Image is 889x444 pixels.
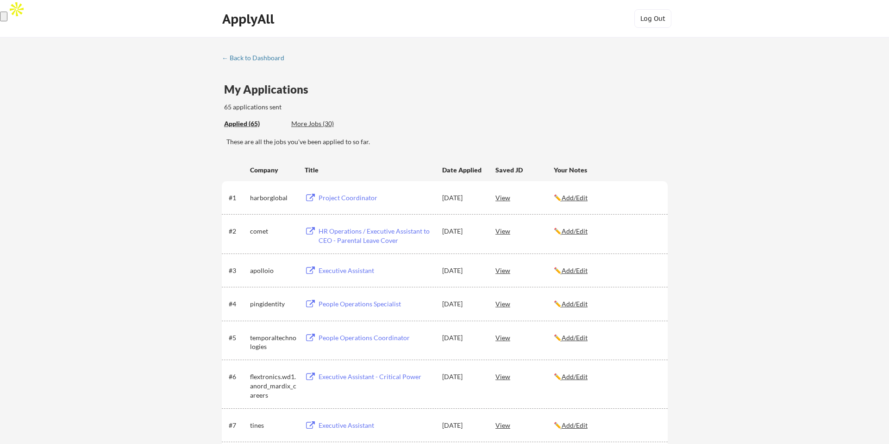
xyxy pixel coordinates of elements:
[222,11,277,27] div: ApplyAll
[250,193,296,203] div: harborglobal
[224,119,284,129] div: These are all the jobs you've been applied to so far.
[495,262,554,279] div: View
[495,329,554,346] div: View
[319,421,433,430] div: Executive Assistant
[224,102,403,112] div: 65 applications sent
[554,299,659,309] div: ✏️
[319,299,433,309] div: People Operations Specialist
[554,372,659,381] div: ✏️
[495,222,554,239] div: View
[442,299,483,309] div: [DATE]
[224,84,316,95] div: My Applications
[495,295,554,312] div: View
[291,119,359,129] div: These are job applications we think you'd be a good fit for, but couldn't apply you to automatica...
[229,266,247,275] div: #3
[319,333,433,343] div: People Operations Coordinator
[562,300,588,308] u: Add/Edit
[495,417,554,433] div: View
[319,193,433,203] div: Project Coordinator
[319,227,433,245] div: HR Operations / Executive Assistant to CEO - Parental Leave Cover
[442,266,483,275] div: [DATE]
[562,421,588,429] u: Add/Edit
[554,227,659,236] div: ✏️
[442,333,483,343] div: [DATE]
[229,333,247,343] div: #5
[229,372,247,381] div: #6
[222,55,291,61] div: ← Back to Dashboard
[554,421,659,430] div: ✏️
[291,119,359,128] div: More Jobs (30)
[250,227,296,236] div: comet
[250,421,296,430] div: tines
[250,266,296,275] div: apolloio
[250,165,296,175] div: Company
[250,333,296,351] div: temporaltechnologies
[226,137,668,146] div: These are all the jobs you've been applied to so far.
[229,193,247,203] div: #1
[495,368,554,385] div: View
[495,189,554,206] div: View
[229,227,247,236] div: #2
[554,333,659,343] div: ✏️
[224,119,284,128] div: Applied (65)
[554,193,659,203] div: ✏️
[250,299,296,309] div: pingidentity
[554,165,659,175] div: Your Notes
[442,193,483,203] div: [DATE]
[562,194,588,202] u: Add/Edit
[305,165,433,175] div: Title
[554,266,659,275] div: ✏️
[562,266,588,274] u: Add/Edit
[442,421,483,430] div: [DATE]
[319,266,433,275] div: Executive Assistant
[442,165,483,175] div: Date Applied
[319,372,433,381] div: Executive Assistant - Critical Power
[495,161,554,178] div: Saved JD
[562,334,588,342] u: Add/Edit
[229,421,247,430] div: #7
[222,54,291,63] a: ← Back to Dashboard
[442,372,483,381] div: [DATE]
[229,299,247,309] div: #4
[562,227,588,235] u: Add/Edit
[442,227,483,236] div: [DATE]
[250,372,296,400] div: flextronics.wd1.anord_mardix_careers
[562,373,588,381] u: Add/Edit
